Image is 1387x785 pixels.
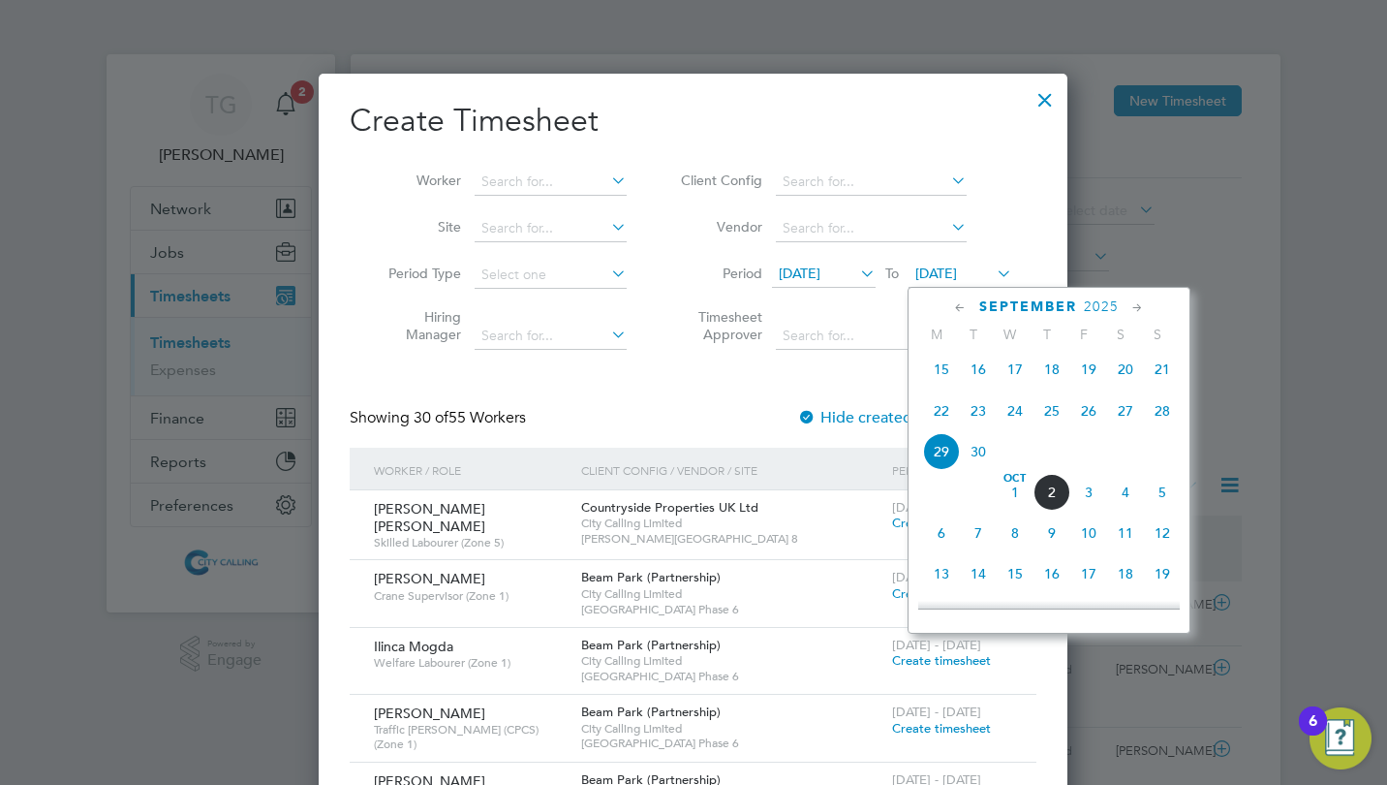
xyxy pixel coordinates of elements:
[892,720,991,737] span: Create timesheet
[414,408,448,427] span: 30 of
[960,433,997,470] span: 30
[581,653,882,669] span: City Calling Limited
[918,326,955,343] span: M
[475,169,627,196] input: Search for...
[797,408,994,427] label: Hide created timesheets
[892,585,991,602] span: Create timesheet
[1107,515,1144,551] span: 11
[1070,597,1107,634] span: 24
[1033,351,1070,388] span: 18
[374,218,461,235] label: Site
[374,655,567,671] span: Welfare Labourer (Zone 1)
[923,555,960,592] span: 13
[581,499,758,516] span: Countryside Properties UK Ltd
[923,351,960,388] span: 15
[892,515,991,531] span: Create timesheet
[1107,351,1144,388] span: 20
[892,637,981,653] span: [DATE] - [DATE]
[992,326,1029,343] span: W
[581,531,882,547] span: [PERSON_NAME][GEOGRAPHIC_DATA] 8
[581,669,882,684] span: [GEOGRAPHIC_DATA] Phase 6
[374,722,567,752] span: Traffic [PERSON_NAME] (CPCS) (Zone 1)
[1070,474,1107,511] span: 3
[1144,392,1181,429] span: 28
[960,392,997,429] span: 23
[1070,515,1107,551] span: 10
[1107,392,1144,429] span: 27
[1070,555,1107,592] span: 17
[997,392,1033,429] span: 24
[374,265,461,282] label: Period Type
[1144,474,1181,511] span: 5
[1144,597,1181,634] span: 26
[374,500,485,535] span: [PERSON_NAME] [PERSON_NAME]
[374,705,485,722] span: [PERSON_NAME]
[369,448,576,492] div: Worker / Role
[979,298,1077,315] span: September
[1144,351,1181,388] span: 21
[1033,392,1070,429] span: 25
[997,351,1033,388] span: 17
[997,474,1033,511] span: 1
[675,172,762,189] label: Client Config
[350,408,530,428] div: Showing
[1033,597,1070,634] span: 23
[997,515,1033,551] span: 8
[923,392,960,429] span: 22
[1084,298,1119,315] span: 2025
[1029,326,1065,343] span: T
[1107,474,1144,511] span: 4
[1070,392,1107,429] span: 26
[675,218,762,235] label: Vendor
[1033,555,1070,592] span: 16
[776,215,967,242] input: Search for...
[997,597,1033,634] span: 22
[675,265,762,282] label: Period
[374,588,567,604] span: Crane Supervisor (Zone 1)
[779,265,820,282] span: [DATE]
[374,308,461,343] label: Hiring Manager
[960,515,997,551] span: 7
[1139,326,1176,343] span: S
[475,262,627,289] input: Select one
[581,721,882,737] span: City Calling Limited
[960,555,997,592] span: 14
[581,704,721,720] span: Beam Park (Partnership)
[581,516,882,531] span: City Calling Limited
[892,704,981,720] span: [DATE] - [DATE]
[374,535,567,550] span: Skilled Labourer (Zone 5)
[1033,515,1070,551] span: 9
[923,433,960,470] span: 29
[923,597,960,634] span: 20
[374,570,485,587] span: [PERSON_NAME]
[374,638,453,655] span: Ilinca Mogda
[1107,555,1144,592] span: 18
[581,602,882,617] span: [GEOGRAPHIC_DATA] Phase 6
[581,736,882,751] span: [GEOGRAPHIC_DATA] Phase 6
[892,569,981,585] span: [DATE] - [DATE]
[350,101,1036,141] h2: Create Timesheet
[776,323,967,350] input: Search for...
[414,408,526,427] span: 55 Workers
[879,261,905,286] span: To
[1309,721,1317,746] div: 6
[892,652,991,669] span: Create timesheet
[576,448,887,492] div: Client Config / Vendor / Site
[997,555,1033,592] span: 15
[1070,351,1107,388] span: 19
[675,308,762,343] label: Timesheet Approver
[581,637,721,653] span: Beam Park (Partnership)
[892,499,981,516] span: [DATE] - [DATE]
[960,597,997,634] span: 21
[1065,326,1102,343] span: F
[1033,474,1070,511] span: 2
[475,323,627,350] input: Search for...
[997,474,1033,484] span: Oct
[887,448,1017,492] div: Period
[1144,555,1181,592] span: 19
[475,215,627,242] input: Search for...
[1144,515,1181,551] span: 12
[374,172,461,189] label: Worker
[776,169,967,196] input: Search for...
[1310,707,1372,769] button: Open Resource Center, 6 new notifications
